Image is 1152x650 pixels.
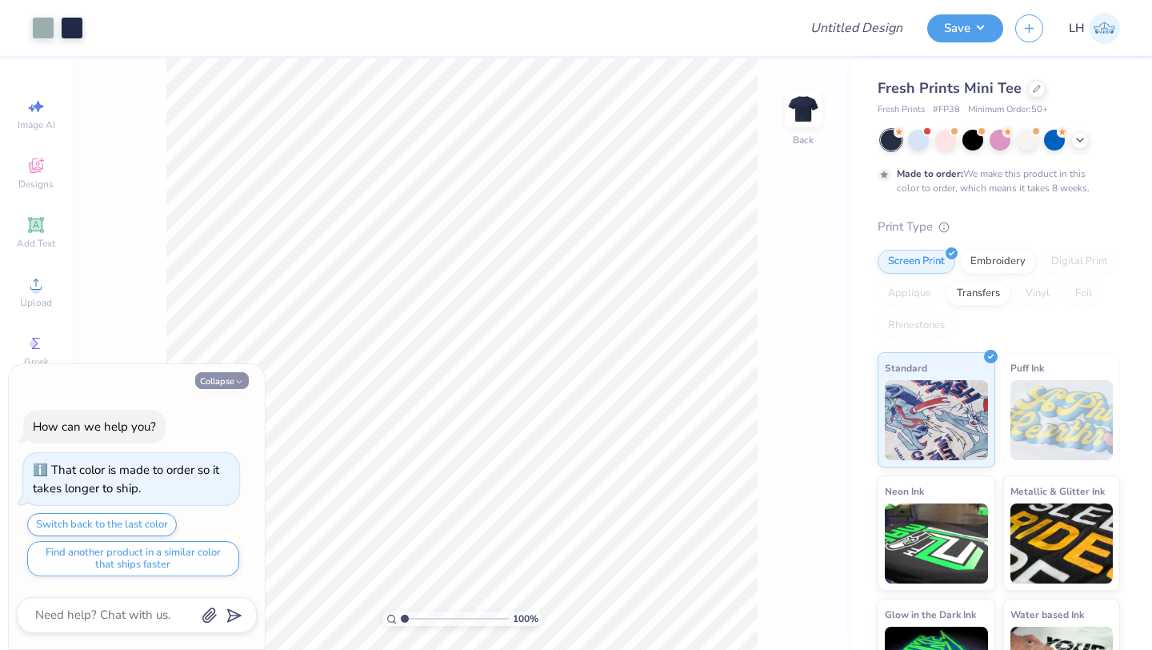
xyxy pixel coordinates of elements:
div: Embroidery [960,250,1036,274]
span: Minimum Order: 50 + [968,103,1048,117]
span: Fresh Prints [878,103,925,117]
span: 100 % [513,612,538,626]
div: That color is made to order so it takes longer to ship. [33,462,219,496]
img: Back [787,93,819,125]
span: Image AI [18,118,55,131]
span: Metallic & Glitter Ink [1010,483,1105,500]
div: Transfers [946,282,1010,306]
button: Save [927,14,1003,42]
div: How can we help you? [33,419,156,435]
div: Digital Print [1041,250,1118,274]
button: Collapse [195,372,249,389]
span: Fresh Prints Mini Tee [878,78,1022,98]
span: Neon Ink [885,483,924,500]
span: Water based Ink [1010,606,1084,623]
img: Neon Ink [885,504,988,584]
span: Greek [24,355,49,368]
div: Foil [1065,282,1102,306]
button: Switch back to the last color [27,513,177,536]
div: Back [793,133,814,147]
span: Upload [20,296,52,309]
span: Puff Ink [1010,359,1044,376]
button: Find another product in a similar color that ships faster [27,541,239,576]
div: Print Type [878,218,1120,236]
div: Applique [878,282,942,306]
div: We make this product in this color to order, which means it takes 8 weeks. [897,167,1094,195]
img: Standard [885,380,988,460]
strong: Made to order: [897,167,963,180]
div: Rhinestones [878,314,955,338]
span: Glow in the Dark Ink [885,606,976,623]
span: Standard [885,359,927,376]
span: Designs [18,178,54,191]
div: Screen Print [878,250,955,274]
span: # FP38 [933,103,960,117]
div: Vinyl [1015,282,1060,306]
input: Untitled Design [798,12,915,44]
img: Puff Ink [1010,380,1114,460]
span: LH [1069,19,1085,38]
img: Metallic & Glitter Ink [1010,504,1114,584]
a: LH [1069,13,1120,44]
span: Add Text [17,237,55,250]
img: Lily Huttenstine [1089,13,1120,44]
